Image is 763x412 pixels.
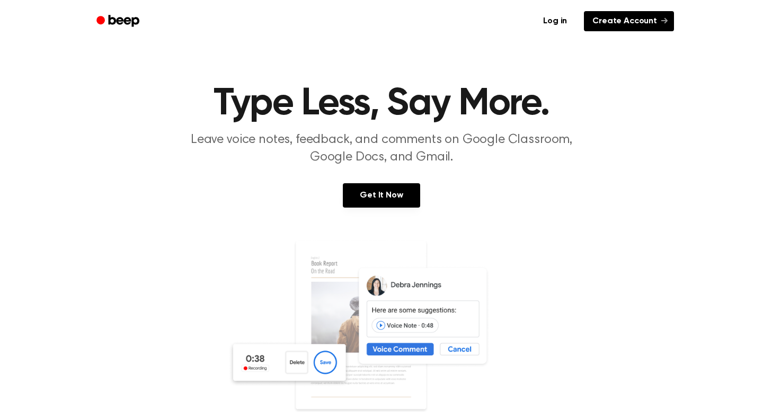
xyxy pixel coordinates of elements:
a: Log in [533,9,578,33]
a: Create Account [584,11,674,31]
p: Leave voice notes, feedback, and comments on Google Classroom, Google Docs, and Gmail. [178,131,585,166]
a: Beep [89,11,149,32]
h1: Type Less, Say More. [110,85,653,123]
a: Get It Now [343,183,420,208]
